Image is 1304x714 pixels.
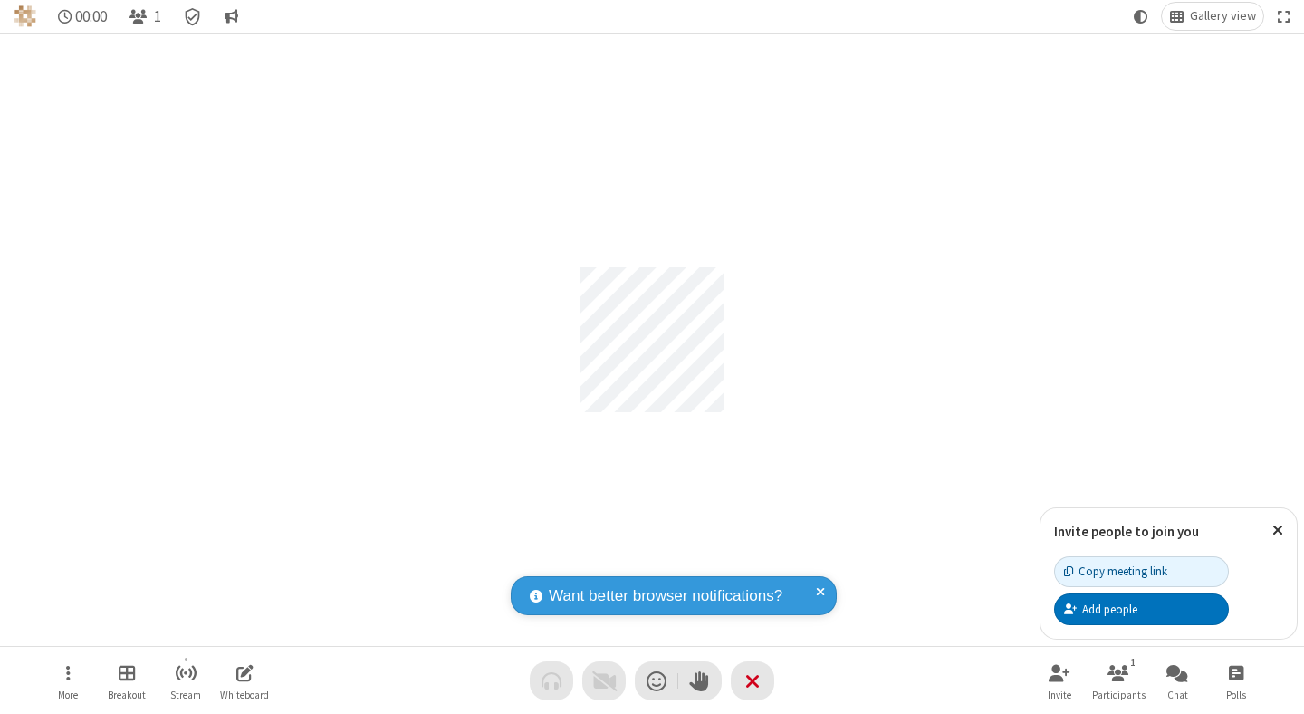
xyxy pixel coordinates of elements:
[1054,556,1229,587] button: Copy meeting link
[158,655,213,707] button: Start streaming
[1190,9,1256,24] span: Gallery view
[58,690,78,700] span: More
[1162,3,1263,30] button: Change layout
[731,661,774,700] button: End or leave meeting
[216,3,245,30] button: Conversation
[582,661,626,700] button: Video
[1054,593,1229,624] button: Add people
[635,661,678,700] button: Send a reaction
[1054,523,1199,540] label: Invite people to join you
[1150,655,1204,707] button: Open chat
[1092,690,1146,700] span: Participants
[220,690,269,700] span: Whiteboard
[1091,655,1146,707] button: Open participant list
[1270,3,1298,30] button: Fullscreen
[41,655,95,707] button: Open menu
[1259,508,1297,553] button: Close popover
[1032,655,1087,707] button: Invite participants (⌘+Shift+I)
[14,5,36,27] img: QA Selenium DO NOT DELETE OR CHANGE
[1048,690,1071,700] span: Invite
[549,584,782,608] span: Want better browser notifications?
[217,655,272,707] button: Open shared whiteboard
[176,3,210,30] div: Meeting details Encryption enabled
[1064,563,1167,580] div: Copy meeting link
[100,655,154,707] button: Manage Breakout Rooms
[75,8,107,25] span: 00:00
[170,690,201,700] span: Stream
[121,3,168,30] button: Open participant list
[1226,690,1246,700] span: Polls
[1167,690,1188,700] span: Chat
[1127,3,1155,30] button: Using system theme
[1126,654,1141,671] div: 1
[1209,655,1263,707] button: Open poll
[154,8,161,25] span: 1
[530,661,573,700] button: Audio problem - check your Internet connection or call by phone
[108,690,146,700] span: Breakout
[51,3,115,30] div: Timer
[678,661,722,700] button: Raise hand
